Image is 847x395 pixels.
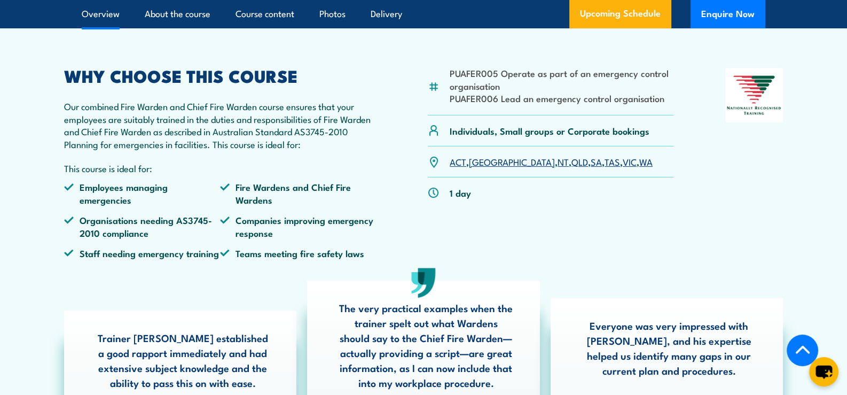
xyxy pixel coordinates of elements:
a: NT [558,155,569,168]
p: , , , , , , , [450,156,653,168]
button: chat-button [809,357,838,386]
li: PUAFER006 Lead an emergency control organisation [450,92,673,104]
p: 1 day [450,187,471,199]
p: This course is ideal for: [64,162,376,174]
p: Our combined Fire Warden and Chief Fire Warden course ensures that your employees are suitably tr... [64,100,376,150]
li: Employees managing emergencies [64,181,220,206]
a: [GEOGRAPHIC_DATA] [469,155,555,168]
a: VIC [623,155,637,168]
a: ACT [450,155,466,168]
li: Organisations needing AS3745-2010 compliance [64,214,220,239]
p: Trainer [PERSON_NAME] established a good rapport immediately and had extensive subject knowledge ... [96,330,270,390]
li: Companies improving emergency response [220,214,376,239]
li: PUAFER005 Operate as part of an emergency control organisation [450,67,673,92]
p: Everyone was very impressed with [PERSON_NAME], and his expertise helped us identify many gaps in... [582,318,756,378]
a: TAS [605,155,620,168]
a: SA [591,155,602,168]
li: Teams meeting fire safety laws [220,247,376,259]
p: The very practical examples when the trainer spelt out what Wardens should say to the Chief Fire ... [339,300,513,390]
img: Nationally Recognised Training logo. [725,68,783,122]
li: Staff needing emergency training [64,247,220,259]
li: Fire Wardens and Chief Fire Wardens [220,181,376,206]
a: QLD [571,155,588,168]
a: WA [639,155,653,168]
h2: WHY CHOOSE THIS COURSE [64,68,376,83]
p: Individuals, Small groups or Corporate bookings [450,125,649,137]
